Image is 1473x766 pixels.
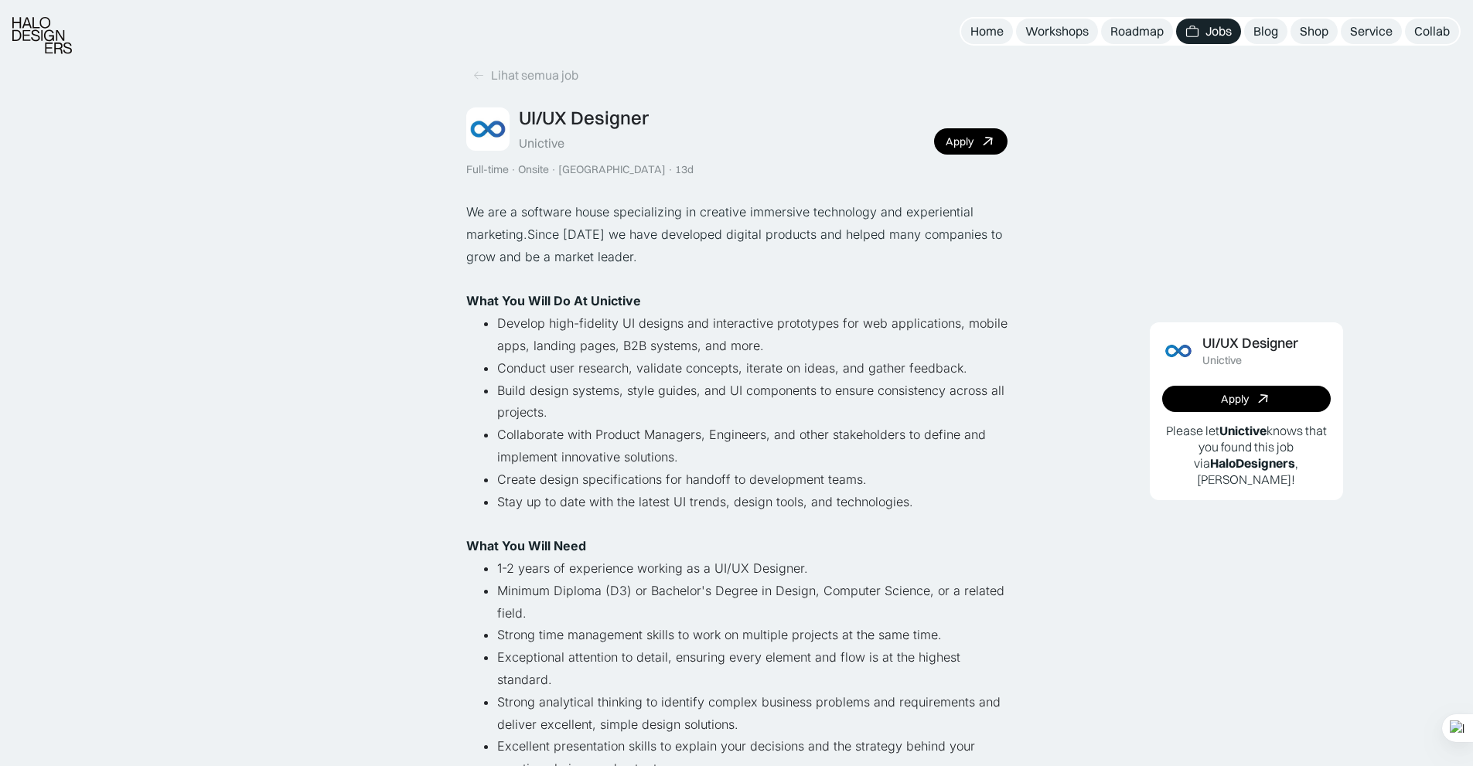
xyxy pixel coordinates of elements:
div: Jobs [1205,23,1232,39]
li: Build design systems, style guides, and UI components to ensure consistency across all projects. [497,380,1008,424]
li: 1-2 years of experience working as a UI/UX Designer. [497,557,1008,580]
div: Workshops [1025,23,1089,39]
img: Job Image [1162,335,1195,367]
div: Unictive [519,135,564,151]
a: Shop [1291,19,1338,44]
a: Home [961,19,1013,44]
div: Blog [1253,23,1278,39]
li: Develop high-fidelity UI designs and interactive prototypes for web applications, mobile apps, la... [497,312,1008,357]
li: Exceptional attention to detail, ensuring every element and flow is at the highest standard. [497,646,1008,691]
div: UI/UX Designer [1202,335,1298,352]
li: Create design specifications for handoff to development teams. [497,468,1008,491]
a: Apply [934,128,1008,155]
div: UI/UX Designer [519,107,649,129]
b: Unictive [1219,423,1267,438]
img: Job Image [466,107,510,151]
strong: What You Will Need [466,538,586,553]
div: Roadmap [1110,23,1164,39]
a: Apply [1162,386,1331,412]
a: Service [1341,19,1402,44]
a: Collab [1405,19,1459,44]
div: Apply [1221,393,1249,406]
div: Shop [1300,23,1328,39]
div: Lihat semua job [491,67,578,83]
div: [GEOGRAPHIC_DATA] [558,163,666,176]
div: · [510,163,517,176]
li: Collaborate with Product Managers, Engineers, and other stakeholders to define and implement inno... [497,424,1008,468]
div: Collab [1414,23,1450,39]
a: Workshops [1016,19,1098,44]
div: Service [1350,23,1393,39]
strong: What You Will Do At Unictive [466,293,641,308]
div: Onsite [518,163,549,176]
a: Blog [1244,19,1287,44]
div: · [551,163,557,176]
li: Strong time management skills to work on multiple projects at the same time. [497,624,1008,646]
li: Conduct user research, validate concepts, iterate on ideas, and gather feedback. [497,357,1008,380]
p: Please let knows that you found this job via , [PERSON_NAME]! [1162,423,1331,487]
div: Full-time [466,163,509,176]
a: Roadmap [1101,19,1173,44]
li: Minimum Diploma (D3) or Bachelor's Degree in Design, Computer Science, or a related field. [497,580,1008,625]
p: ‍ [466,268,1008,291]
li: Strong analytical thinking to identify complex business problems and requirements and deliver exc... [497,691,1008,736]
div: Apply [946,135,973,148]
p: We are a software house specializing in creative immersive technology and experiential marketing.... [466,201,1008,267]
a: Jobs [1176,19,1241,44]
div: 13d [675,163,694,176]
div: Home [970,23,1004,39]
b: HaloDesigners [1210,455,1295,471]
div: · [667,163,673,176]
div: Unictive [1202,354,1242,367]
a: Lihat semua job [466,63,585,88]
li: Stay up to date with the latest UI trends, design tools, and technologies. [497,491,1008,536]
